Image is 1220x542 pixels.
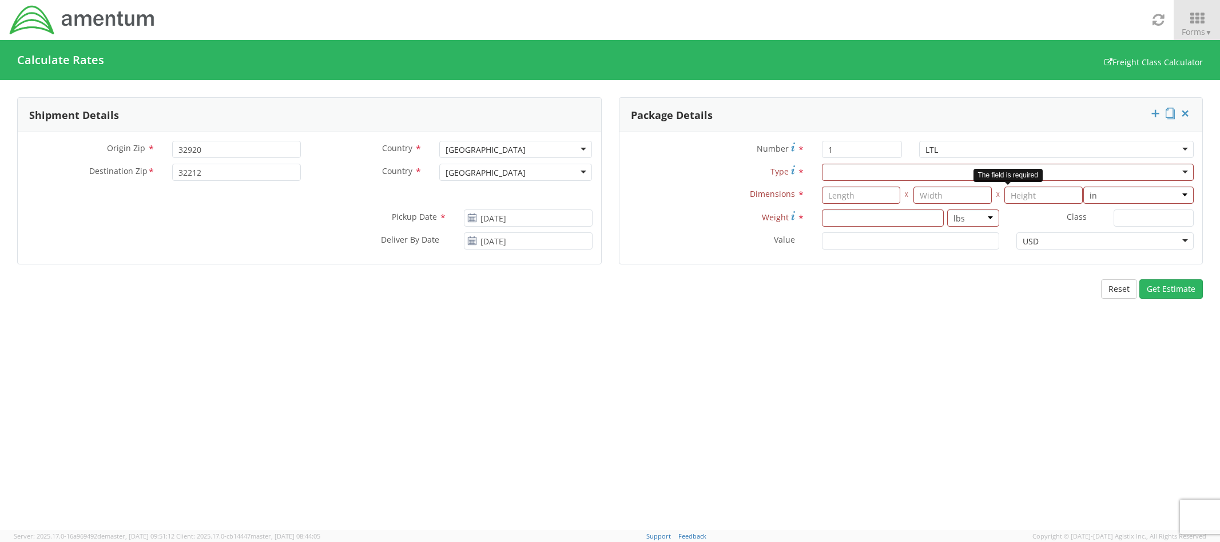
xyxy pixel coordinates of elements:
span: Copyright © [DATE]-[DATE] Agistix Inc., All Rights Reserved [1032,532,1206,541]
span: X [992,187,1005,204]
input: Width [913,187,992,204]
div: [GEOGRAPHIC_DATA] [446,144,526,156]
span: master, [DATE] 08:44:05 [251,532,320,540]
span: Type [770,166,789,177]
div: [GEOGRAPHIC_DATA] [446,167,526,179]
span: Server: 2025.17.0-16a969492de [14,532,174,540]
button: Reset [1101,279,1137,299]
span: Number [757,143,789,154]
span: Client: 2025.17.0-cb14447 [176,532,320,540]
div: USD [1023,236,1039,247]
span: Forms [1182,26,1212,37]
input: Height [1004,187,1083,204]
span: Country [382,165,412,176]
span: ▼ [1205,27,1212,37]
span: Dimensions [750,188,795,199]
a: Feedback [678,532,706,540]
span: master, [DATE] 09:51:12 [105,532,174,540]
input: Length [822,187,900,204]
span: Country [382,143,412,153]
span: Value [774,234,795,245]
div: The field is required [973,169,1043,182]
span: Destination Zip [89,165,148,179]
span: X [900,187,913,204]
h3: Package Details [631,98,713,132]
img: dyn-intl-logo-049831509241104b2a82.png [9,4,156,36]
span: Weight [762,212,789,223]
span: Deliver By Date [381,234,439,247]
h4: Calculate Rates [17,54,104,66]
a: Freight Class Calculator [1104,57,1203,68]
div: LTL [925,144,938,156]
button: Get Estimate [1139,279,1203,299]
h3: Shipment Details [29,98,119,132]
span: Origin Zip [107,143,145,153]
span: Pickup Date [392,211,437,222]
span: Class [1067,211,1087,222]
a: Support [646,532,671,540]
